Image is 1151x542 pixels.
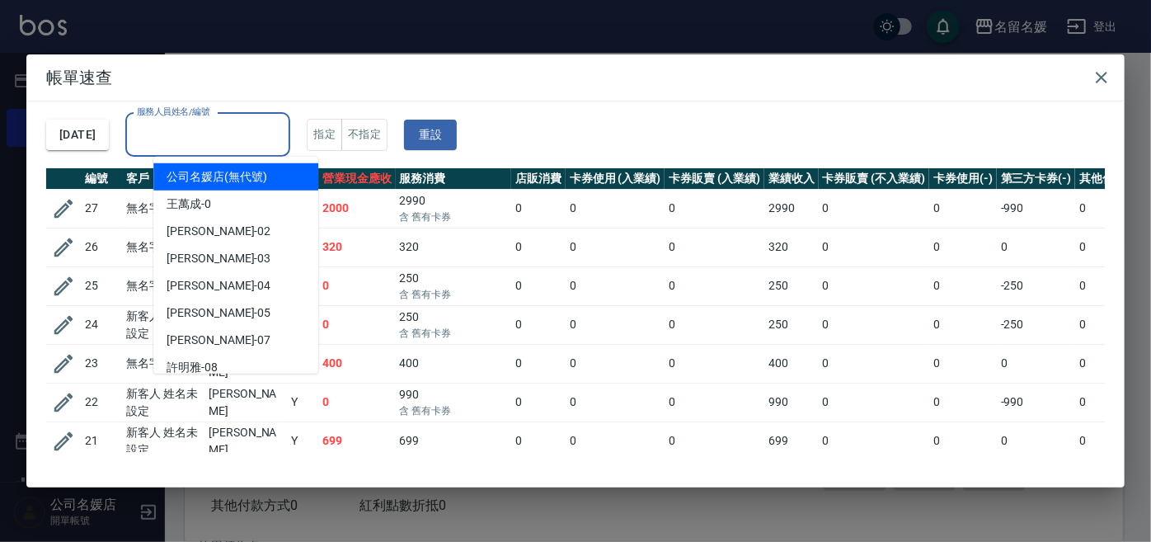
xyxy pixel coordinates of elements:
p: 含 舊有卡券 [400,210,507,224]
td: 0 [511,422,566,460]
td: 21 [81,422,122,460]
td: 0 [665,344,764,383]
td: 0 [929,266,997,305]
td: 0 [566,266,665,305]
td: 0 [997,344,1076,383]
td: 990 [396,383,511,422]
td: 250 [396,305,511,344]
td: Y [287,383,318,422]
td: 0 [819,344,929,383]
button: 不指定 [341,119,388,151]
span: 王萬成 -0 [167,196,211,213]
td: 0 [929,189,997,228]
td: 23 [81,344,122,383]
td: 0 [997,228,1076,266]
button: [DATE] [46,120,109,150]
td: 0 [929,305,997,344]
td: 0 [566,344,665,383]
span: [PERSON_NAME] -04 [167,277,270,295]
th: 營業現金應收 [318,168,396,190]
td: -990 [997,383,1076,422]
td: 320 [764,228,819,266]
td: 26 [81,228,122,266]
td: 0 [665,228,764,266]
span: [PERSON_NAME] -03 [167,250,270,267]
td: 2990 [396,189,511,228]
td: 0 [665,305,764,344]
td: 400 [396,344,511,383]
td: 0 [929,422,997,460]
td: [PERSON_NAME] [204,383,287,422]
td: 0 [318,266,396,305]
td: 400 [318,344,396,383]
th: 業績收入 [764,168,819,190]
p: 含 舊有卡券 [400,403,507,418]
td: 250 [396,266,511,305]
td: 400 [764,344,819,383]
td: 0 [665,383,764,422]
th: 卡券使用(-) [929,168,997,190]
th: 編號 [81,168,122,190]
button: 重設 [404,120,457,150]
td: 0 [511,228,566,266]
td: 25 [81,266,122,305]
p: 含 舊有卡券 [400,287,507,302]
td: 699 [396,422,511,460]
td: Y [287,422,318,460]
td: 0 [819,266,929,305]
td: 0 [929,383,997,422]
td: 0 [511,344,566,383]
td: 0 [819,228,929,266]
th: 服務消費 [396,168,511,190]
td: 0 [665,422,764,460]
td: 699 [318,422,396,460]
td: 新客人 姓名未設定 [122,383,204,422]
td: 0 [566,305,665,344]
td: 990 [764,383,819,422]
td: 320 [318,228,396,266]
td: 2990 [764,189,819,228]
td: 0 [566,189,665,228]
td: 無名字 [122,228,204,266]
span: [PERSON_NAME] -07 [167,332,270,349]
span: 許明雅 -08 [167,359,218,376]
td: 0 [665,266,764,305]
td: 0 [318,383,396,422]
td: 新客人 姓名未設定 [122,422,204,460]
span: 公司名媛店 (無代號) [167,168,267,186]
td: 320 [396,228,511,266]
th: 卡券使用 (入業績) [566,168,665,190]
span: [PERSON_NAME] -05 [167,304,270,322]
td: 無名字 [122,344,204,383]
td: 0 [566,383,665,422]
td: 無名字 [122,266,204,305]
td: -250 [997,266,1076,305]
td: 0 [819,383,929,422]
td: -250 [997,305,1076,344]
p: 含 舊有卡券 [400,326,507,341]
td: -990 [997,189,1076,228]
th: 卡券販賣 (入業績) [665,168,764,190]
td: 0 [566,422,665,460]
th: 第三方卡券(-) [997,168,1076,190]
td: 0 [511,266,566,305]
td: 250 [764,305,819,344]
th: 客戶 [122,168,204,190]
td: 27 [81,189,122,228]
td: 250 [764,266,819,305]
td: 2000 [318,189,396,228]
td: 0 [929,228,997,266]
td: 22 [81,383,122,422]
td: 0 [665,189,764,228]
td: 0 [511,305,566,344]
h2: 帳單速查 [26,54,1125,101]
td: 0 [318,305,396,344]
td: 0 [566,228,665,266]
label: 服務人員姓名/編號 [137,106,209,118]
td: 新客人 姓名未設定 [122,305,204,344]
th: 卡券販賣 (不入業績) [819,168,929,190]
td: 0 [819,189,929,228]
th: 店販消費 [511,168,566,190]
td: 699 [764,422,819,460]
td: [PERSON_NAME] [204,422,287,460]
